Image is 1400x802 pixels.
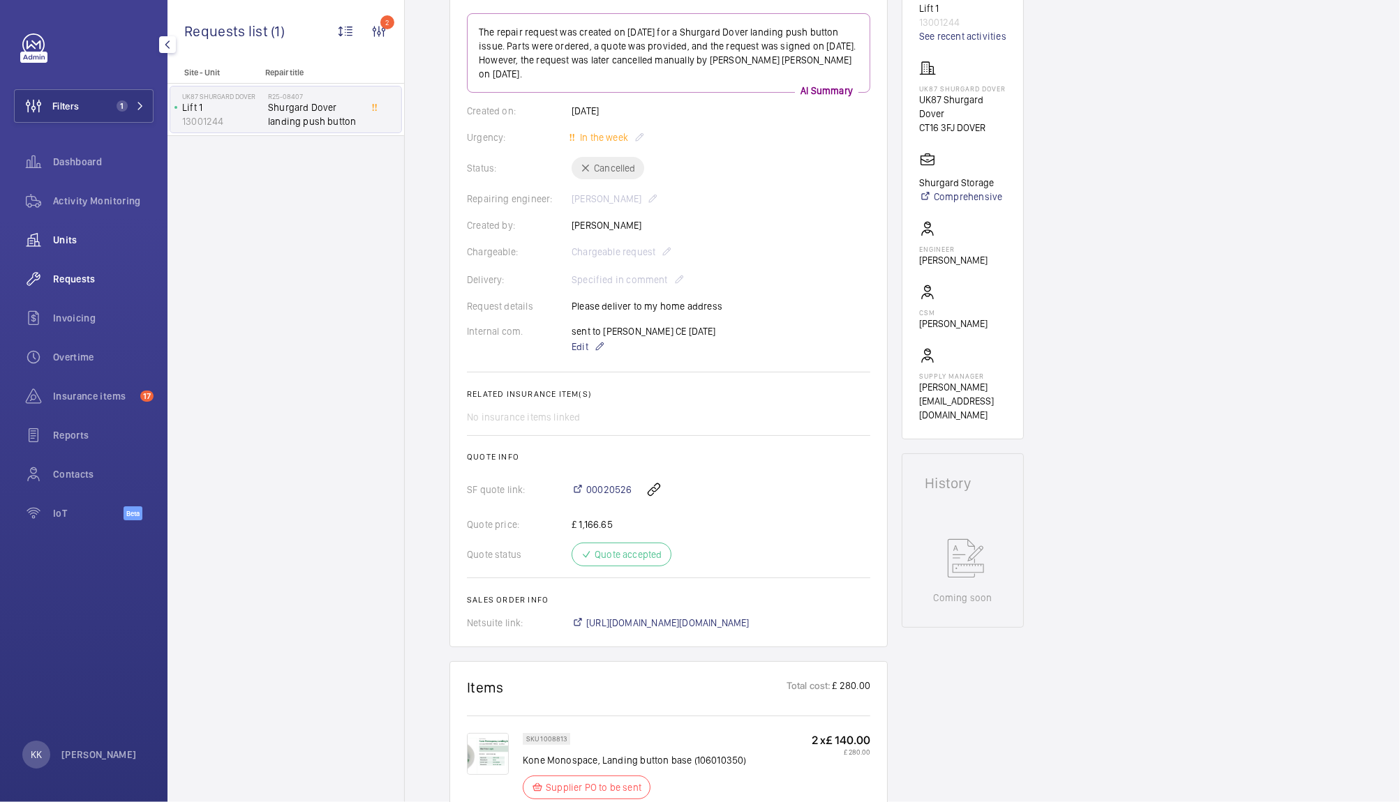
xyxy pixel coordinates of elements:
[919,380,1006,422] p: [PERSON_NAME][EMAIL_ADDRESS][DOMAIN_NAME]
[117,100,128,112] span: 1
[572,340,588,354] span: Edit
[467,595,870,605] h2: Sales order info
[467,452,870,462] h2: Quote info
[546,780,641,794] p: Supplier PO to be sent
[53,467,154,481] span: Contacts
[526,736,567,741] p: SKU 1008813
[919,1,1006,15] p: Lift 1
[167,68,260,77] p: Site - Unit
[53,272,154,286] span: Requests
[919,93,1006,121] p: UK87 Shurgard Dover
[184,22,271,40] span: Requests list
[925,476,1001,490] h1: History
[53,194,154,208] span: Activity Monitoring
[919,15,1006,29] p: 13001244
[182,92,262,100] p: UK87 Shurgard Dover
[182,100,262,114] p: Lift 1
[14,89,154,123] button: Filters1
[586,616,750,630] span: [URL][DOMAIN_NAME][DOMAIN_NAME]
[467,679,504,696] h1: Items
[919,121,1006,135] p: CT16 3FJ DOVER
[53,506,124,520] span: IoT
[124,506,142,520] span: Beta
[919,253,988,267] p: [PERSON_NAME]
[53,389,135,403] span: Insurance items
[795,84,858,98] p: AI Summary
[523,753,747,767] p: Kone Monospace, Landing button base (106010350)
[182,114,262,128] p: 13001244
[831,679,870,696] p: £ 280.00
[53,428,154,442] span: Reports
[53,350,154,364] span: Overtime
[140,391,154,402] span: 17
[919,317,988,331] p: [PERSON_NAME]
[53,233,154,247] span: Units
[919,372,1006,380] p: Supply manager
[812,748,870,756] p: £ 280.00
[268,100,360,128] span: Shurgard Dover landing push button
[467,389,870,399] h2: Related insurance item(s)
[812,733,870,748] p: 2 x £ 140.00
[919,245,988,253] p: Engineer
[479,25,858,81] p: The repair request was created on [DATE] for a Shurgard Dover landing push button issue. Parts we...
[265,68,357,77] p: Repair title
[572,616,750,630] a: [URL][DOMAIN_NAME][DOMAIN_NAME]
[933,591,992,605] p: Coming soon
[919,308,988,317] p: CSM
[919,190,1002,204] a: Comprehensive
[61,748,137,762] p: [PERSON_NAME]
[31,748,42,762] p: KK
[467,733,509,775] img: S2naAoITgXSrhIIS5pdYWvu8AdFzxBcDeQLN-fWy3IGAU9MZ.png
[919,176,1002,190] p: Shurgard Storage
[787,679,831,696] p: Total cost:
[53,155,154,169] span: Dashboard
[919,84,1006,93] p: UK87 Shurgard Dover
[268,92,360,100] h2: R25-08407
[52,99,79,113] span: Filters
[572,483,632,497] a: 00020526
[586,483,632,497] span: 00020526
[919,29,1006,43] a: See recent activities
[53,311,154,325] span: Invoicing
